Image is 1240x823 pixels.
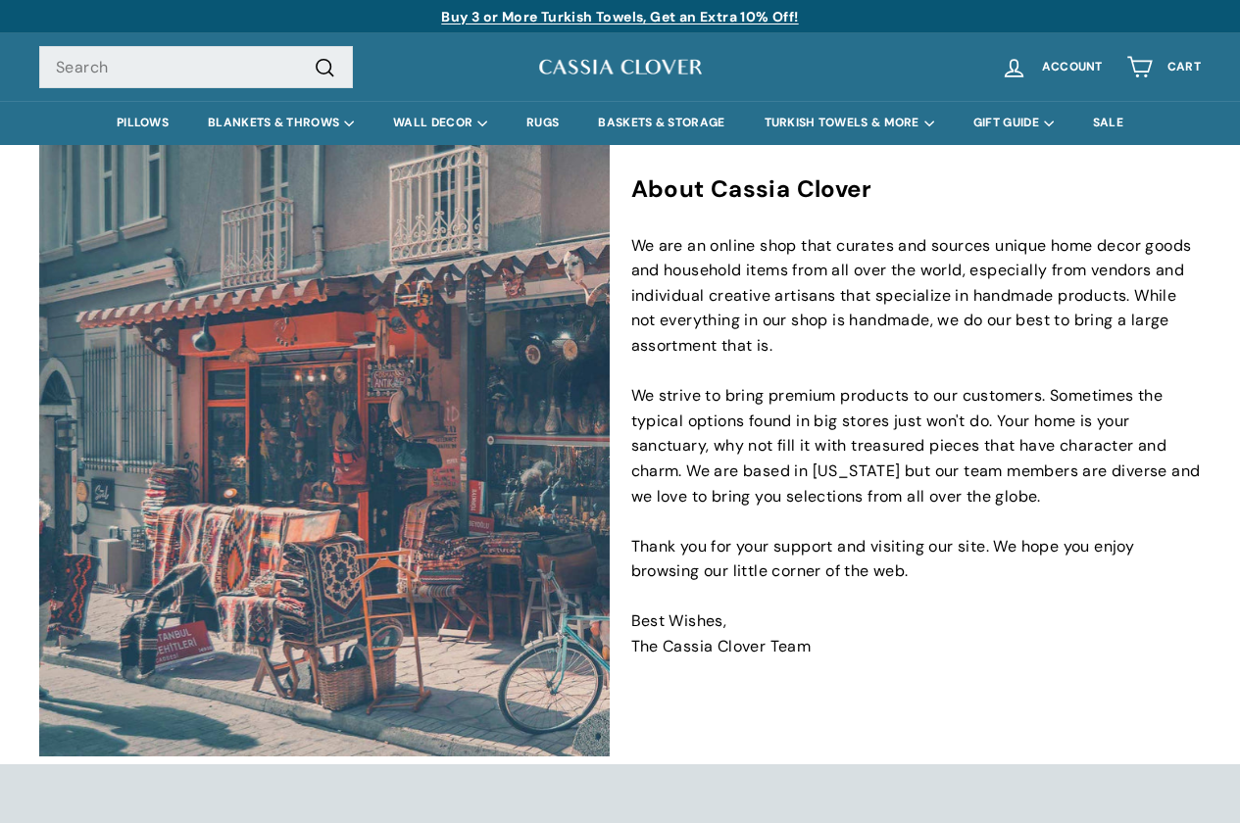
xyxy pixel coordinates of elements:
summary: WALL DECOR [373,101,507,145]
a: Buy 3 or More Turkish Towels, Get an Extra 10% Off! [441,8,798,25]
summary: BLANKETS & THROWS [188,101,373,145]
span: Account [1042,61,1103,73]
b: About Cassia Clover [631,173,872,204]
a: BASKETS & STORAGE [578,101,744,145]
a: SALE [1073,101,1143,145]
input: Search [39,46,353,89]
a: Cart [1115,38,1213,96]
a: RUGS [507,101,578,145]
p: We are an online shop that curates and sources unique home decor goods and household items from a... [631,233,1202,659]
a: PILLOWS [97,101,188,145]
a: Account [989,38,1115,96]
summary: GIFT GUIDE [954,101,1073,145]
span: Cart [1167,61,1201,73]
summary: TURKISH TOWELS & MORE [745,101,954,145]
